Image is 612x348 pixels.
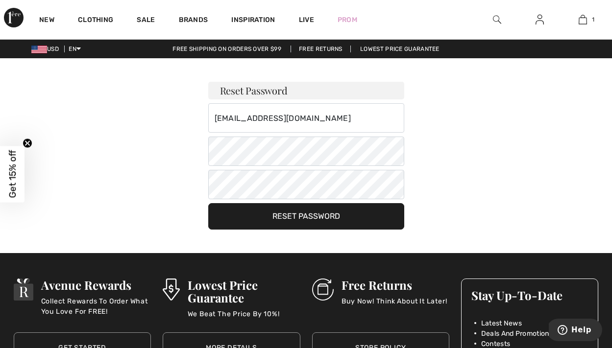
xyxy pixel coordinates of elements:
a: Clothing [78,16,113,26]
img: Avenue Rewards [14,278,33,301]
img: search the website [493,14,501,25]
a: Live [299,15,314,25]
img: US Dollar [31,46,47,53]
span: 1 [592,15,594,24]
img: My Info [536,14,544,25]
a: Brands [179,16,208,26]
a: Prom [338,15,357,25]
p: We Beat The Price By 10%! [188,309,300,328]
button: Reset Password [208,203,404,230]
img: My Bag [579,14,587,25]
iframe: Opens a widget where you can find more information [549,319,602,343]
span: EN [69,46,81,52]
a: Free shipping on orders over $99 [165,46,289,52]
img: 1ère Avenue [4,8,24,27]
span: Deals And Promotions [481,328,553,339]
span: Inspiration [231,16,275,26]
a: Free Returns [291,46,351,52]
h3: Avenue Rewards [41,278,151,291]
a: 1 [562,14,604,25]
h3: Lowest Price Guarantee [188,278,300,304]
button: Close teaser [23,138,32,148]
a: Sign In [528,14,552,26]
img: Free Returns [312,278,334,301]
span: USD [31,46,63,52]
a: Lowest Price Guarantee [352,46,447,52]
span: Get 15% off [7,150,18,198]
h3: Free Returns [342,278,447,291]
h3: Stay Up-To-Date [471,289,588,302]
p: Buy Now! Think About It Later! [342,296,447,316]
span: Latest News [481,318,522,328]
a: Sale [137,16,155,26]
p: Collect Rewards To Order What You Love For FREE! [41,296,151,316]
img: Lowest Price Guarantee [163,278,179,301]
h3: Reset Password [208,82,404,99]
a: New [39,16,54,26]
